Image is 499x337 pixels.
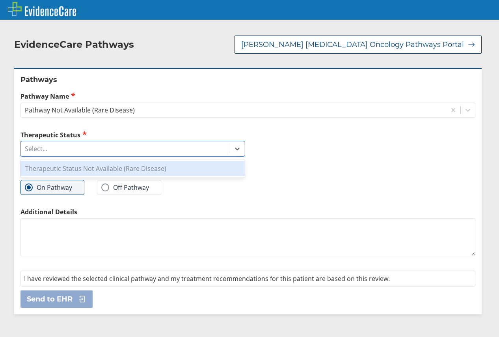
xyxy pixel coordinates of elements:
[25,183,72,191] label: On Pathway
[20,130,245,139] label: Therapeutic Status
[27,294,73,304] span: Send to EHR
[14,39,134,51] h2: EvidenceCare Pathways
[20,75,475,84] h2: Pathways
[20,92,475,101] label: Pathway Name
[25,144,47,153] div: Select...
[20,208,475,216] label: Additional Details
[235,36,482,54] button: [PERSON_NAME] [MEDICAL_DATA] Oncology Pathways Portal
[241,40,464,49] span: [PERSON_NAME] [MEDICAL_DATA] Oncology Pathways Portal
[8,2,76,16] img: EvidenceCare
[24,274,390,283] span: I have reviewed the selected clinical pathway and my treatment recommendations for this patient a...
[101,183,149,191] label: Off Pathway
[20,161,245,176] div: Therapeutic Status Not Available (Rare Disease)
[25,106,135,114] div: Pathway Not Available (Rare Disease)
[20,290,93,308] button: Send to EHR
